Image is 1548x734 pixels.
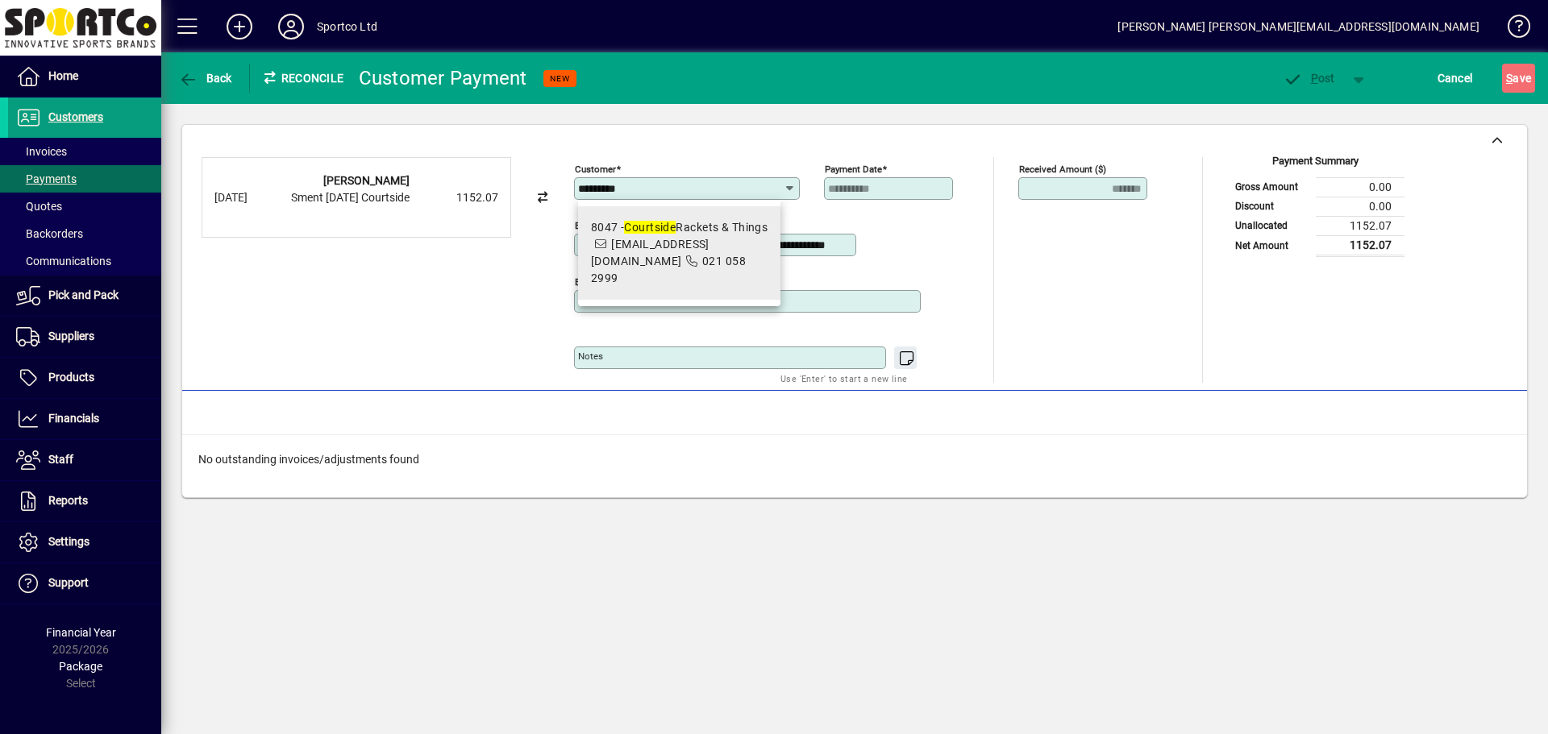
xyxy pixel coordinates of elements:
[1283,72,1335,85] span: ost
[48,69,78,82] span: Home
[418,189,498,206] div: 1152.07
[1311,72,1318,85] span: P
[8,56,161,97] a: Home
[1227,216,1316,235] td: Unallocated
[48,576,89,589] span: Support
[8,563,161,603] a: Support
[8,276,161,316] a: Pick and Pack
[265,12,317,41] button: Profile
[1316,235,1404,255] td: 1152.07
[46,626,116,639] span: Financial Year
[1506,65,1531,91] span: ave
[575,220,642,231] mat-label: Banking method
[48,330,94,342] span: Suppliers
[575,276,632,288] mat-label: Bank Account
[1227,153,1404,177] div: Payment Summary
[16,255,111,267] span: Communications
[624,221,676,234] em: Courtside
[59,660,102,673] span: Package
[578,206,781,300] mat-option: 8047 - Courtside Rackets & Things
[1227,157,1404,257] app-page-summary-card: Payment Summary
[48,110,103,123] span: Customers
[575,164,616,175] mat-label: Customer
[8,220,161,247] a: Backorders
[1227,177,1316,197] td: Gross Amount
[1506,72,1513,85] span: S
[359,65,527,91] div: Customer Payment
[1502,64,1535,93] button: Save
[1496,3,1528,56] a: Knowledge Base
[8,481,161,521] a: Reports
[550,73,570,84] span: NEW
[8,440,161,480] a: Staff
[182,435,1527,484] div: No outstanding invoices/adjustments found
[214,12,265,41] button: Add
[16,145,67,158] span: Invoices
[591,219,768,236] div: 8047 - Rackets & Things
[48,288,119,301] span: Pick and Pack
[1316,177,1404,197] td: 0.00
[214,189,279,206] div: [DATE]
[1227,235,1316,255] td: Net Amount
[48,453,73,466] span: Staff
[1019,164,1106,175] mat-label: Received Amount ($)
[323,174,410,187] strong: [PERSON_NAME]
[8,317,161,357] a: Suppliers
[174,64,236,93] button: Back
[16,172,77,185] span: Payments
[825,164,882,175] mat-label: Payment Date
[1316,216,1404,235] td: 1152.07
[1434,64,1477,93] button: Cancel
[161,64,250,93] app-page-header-button: Back
[8,522,161,562] a: Settings
[1227,197,1316,216] td: Discount
[1316,197,1404,216] td: 0.00
[16,227,83,240] span: Backorders
[1117,14,1479,39] div: [PERSON_NAME] [PERSON_NAME][EMAIL_ADDRESS][DOMAIN_NAME]
[48,494,88,507] span: Reports
[48,535,89,548] span: Settings
[178,72,232,85] span: Back
[8,193,161,220] a: Quotes
[250,65,347,91] div: Reconcile
[591,238,709,267] span: [EMAIL_ADDRESS][DOMAIN_NAME]
[16,200,62,213] span: Quotes
[8,358,161,398] a: Products
[780,369,907,388] mat-hint: Use 'Enter' to start a new line
[8,165,161,193] a: Payments
[8,399,161,439] a: Financials
[578,350,603,362] mat-label: Notes
[8,247,161,275] a: Communications
[291,191,410,204] span: Sment [DATE] Courtside
[48,371,94,384] span: Products
[317,14,377,39] div: Sportco Ltd
[1438,65,1473,91] span: Cancel
[1275,64,1343,93] button: Post
[8,138,161,165] a: Invoices
[48,412,99,425] span: Financials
